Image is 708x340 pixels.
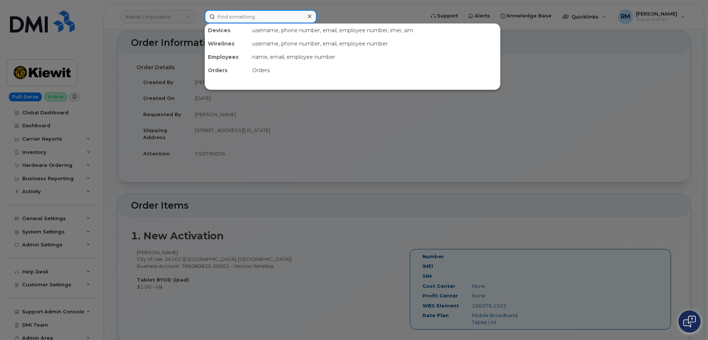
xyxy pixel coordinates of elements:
[205,10,317,23] input: Find something...
[205,37,249,50] div: Wirelines
[249,50,500,64] div: name, email, employee number
[249,37,500,50] div: username, phone number, email, employee number
[249,64,500,77] div: Orders
[249,24,500,37] div: username, phone number, email, employee number, imei, sim
[683,316,696,327] img: Open chat
[205,64,249,77] div: Orders
[205,50,249,64] div: Employees
[205,24,249,37] div: Devices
